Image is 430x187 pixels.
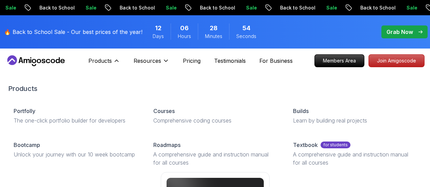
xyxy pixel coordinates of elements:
[148,101,282,130] a: CoursesComprehensive coding courses
[153,107,175,115] p: Courses
[182,4,228,11] p: Back to School
[14,116,137,125] p: The one-click portfolio builder for developers
[259,57,293,65] a: For Business
[8,101,142,130] a: PortfollyThe one-click portfolio builder for developers
[214,57,246,65] a: Testimonials
[242,23,251,33] span: 54 Seconds
[342,4,388,11] p: Back to School
[386,28,413,36] p: Grab Now
[88,57,120,70] button: Products
[88,57,112,65] p: Products
[4,28,142,36] p: 🔥 Back to School Sale - Our best prices of the year!
[262,4,308,11] p: Back to School
[148,4,169,11] p: Sale
[293,150,416,167] p: A comprehensive guide and instruction manual for all courses
[67,4,89,11] p: Sale
[388,4,410,11] p: Sale
[205,33,222,40] span: Minutes
[153,33,164,40] span: Days
[315,55,364,67] p: Members Area
[368,54,425,67] a: Join Amigoscode
[314,54,364,67] a: Members Area
[101,4,148,11] p: Back to School
[134,57,161,65] p: Resources
[134,57,169,70] button: Resources
[308,4,330,11] p: Sale
[153,150,277,167] p: A comprehensive guide and instruction manual for all courses
[14,150,137,158] p: Unlock your journey with our 10 week bootcamp
[21,4,67,11] p: Back to School
[228,4,250,11] p: Sale
[321,142,350,148] p: for students
[293,141,318,149] p: Textbook
[180,23,189,33] span: 6 Hours
[148,135,282,172] a: RoadmapsA comprehensive guide and instruction manual for all courses
[288,135,422,172] a: Textbookfor studentsA comprehensive guide and instruction manual for all courses
[288,101,422,130] a: BuildsLearn by building real projects
[8,135,142,164] a: BootcampUnlock your journey with our 10 week bootcamp
[293,107,309,115] p: Builds
[183,57,201,65] a: Pricing
[236,33,256,40] span: Seconds
[8,84,422,93] h2: Products
[153,141,180,149] p: Roadmaps
[210,23,218,33] span: 28 Minutes
[153,116,277,125] p: Comprehensive coding courses
[14,141,40,149] p: Bootcamp
[293,116,416,125] p: Learn by building real projects
[14,107,35,115] p: Portfolly
[369,55,424,67] p: Join Amigoscode
[178,33,191,40] span: Hours
[155,23,161,33] span: 12 Days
